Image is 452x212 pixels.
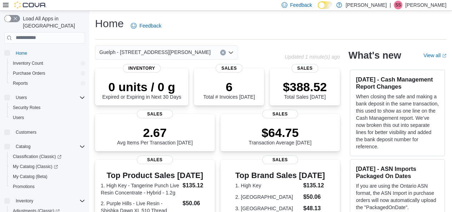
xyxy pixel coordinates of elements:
a: Customers [13,128,39,137]
dt: 3. [GEOGRAPHIC_DATA] [235,205,300,212]
span: Classification (Classic) [10,152,85,161]
button: Promotions [7,182,88,192]
a: Promotions [10,182,38,191]
h3: [DATE] - Cash Management Report Changes [356,76,439,90]
span: Sales [137,110,173,118]
span: Reports [10,79,85,88]
p: $388.52 [283,80,327,94]
button: Purchase Orders [7,68,88,78]
span: SS [395,1,401,9]
span: My Catalog (Beta) [10,172,85,181]
p: 0 units / 0 g [102,80,181,94]
a: Feedback [128,19,164,33]
dd: $50.06 [183,199,209,208]
a: My Catalog (Beta) [10,172,50,181]
a: View allExternal link [423,53,446,58]
span: Home [13,49,85,58]
span: Classification (Classic) [13,154,61,159]
span: Users [16,95,27,100]
a: Inventory Count [10,59,46,68]
span: Purchase Orders [13,70,45,76]
button: My Catalog (Beta) [7,172,88,182]
img: Cova [14,1,46,9]
a: Purchase Orders [10,69,48,78]
span: Security Roles [10,103,85,112]
h1: Home [95,16,124,31]
dd: $135.12 [303,181,325,190]
button: Clear input [220,50,226,55]
p: [PERSON_NAME] [405,1,446,9]
span: Users [13,93,85,102]
button: Catalog [13,142,33,151]
button: Open list of options [228,50,234,55]
span: Inventory Count [10,59,85,68]
dd: $50.06 [303,193,325,201]
span: Catalog [16,144,30,149]
span: My Catalog (Beta) [13,174,48,179]
button: Users [1,93,88,103]
dd: $135.12 [183,181,209,190]
span: Users [10,113,85,122]
a: Users [10,113,27,122]
span: Feedback [290,1,312,9]
a: Classification (Classic) [10,152,64,161]
input: Dark Mode [318,1,333,9]
span: Sales [292,64,318,73]
div: Samuel Somos [394,1,402,9]
div: Transaction Average [DATE] [249,125,312,146]
span: Inventory Count [13,60,43,66]
p: 2.67 [117,125,193,140]
span: Catalog [13,142,85,151]
dt: 1. High Key - Tangerine Punch Live Resin Concentrate - Hybrid - 1.2g [101,182,180,196]
a: Security Roles [10,103,43,112]
span: Sales [216,64,243,73]
button: Customers [1,127,88,137]
p: | [389,1,391,9]
span: Purchase Orders [10,69,85,78]
button: Inventory [13,197,36,205]
div: Total Sales [DATE] [283,80,327,100]
span: Sales [262,156,298,164]
svg: External link [442,54,446,58]
button: Users [13,93,30,102]
span: Sales [262,110,298,118]
a: My Catalog (Classic) [10,162,61,171]
span: Promotions [13,184,35,189]
a: Reports [10,79,31,88]
p: When closing the safe and making a bank deposit in the same transaction, this used to show as one... [356,93,439,150]
span: Promotions [10,182,85,191]
span: Reports [13,80,28,86]
p: If you are using the Ontario ASN format, the ASN Import in purchase orders will now automatically... [356,182,439,211]
button: Security Roles [7,103,88,113]
span: Feedback [139,22,161,29]
button: Inventory [1,196,88,206]
span: Load All Apps in [GEOGRAPHIC_DATA] [20,15,85,29]
span: Security Roles [13,105,40,110]
button: Home [1,48,88,58]
h3: [DATE] - ASN Imports Packaged On Dates [356,165,439,179]
span: Users [13,115,24,120]
span: Inventory [13,197,85,205]
span: Guelph - [STREET_ADDRESS][PERSON_NAME] [99,48,210,56]
button: Catalog [1,142,88,152]
div: Expired or Expiring in Next 30 Days [102,80,181,100]
div: Total # Invoices [DATE] [203,80,255,100]
h2: What's new [348,50,401,61]
h3: Top Product Sales [DATE] [101,171,209,180]
span: My Catalog (Classic) [13,164,58,169]
button: Reports [7,78,88,88]
span: Home [16,50,27,56]
span: Inventory [123,64,161,73]
p: 6 [203,80,255,94]
dt: 1. High Key [235,182,300,189]
a: Home [13,49,30,58]
p: [PERSON_NAME] [346,1,387,9]
span: Inventory [16,198,33,204]
h3: Top Brand Sales [DATE] [235,171,325,180]
span: Customers [16,129,36,135]
div: Avg Items Per Transaction [DATE] [117,125,193,146]
span: Customers [13,128,85,137]
span: Sales [137,156,173,164]
span: My Catalog (Classic) [10,162,85,171]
